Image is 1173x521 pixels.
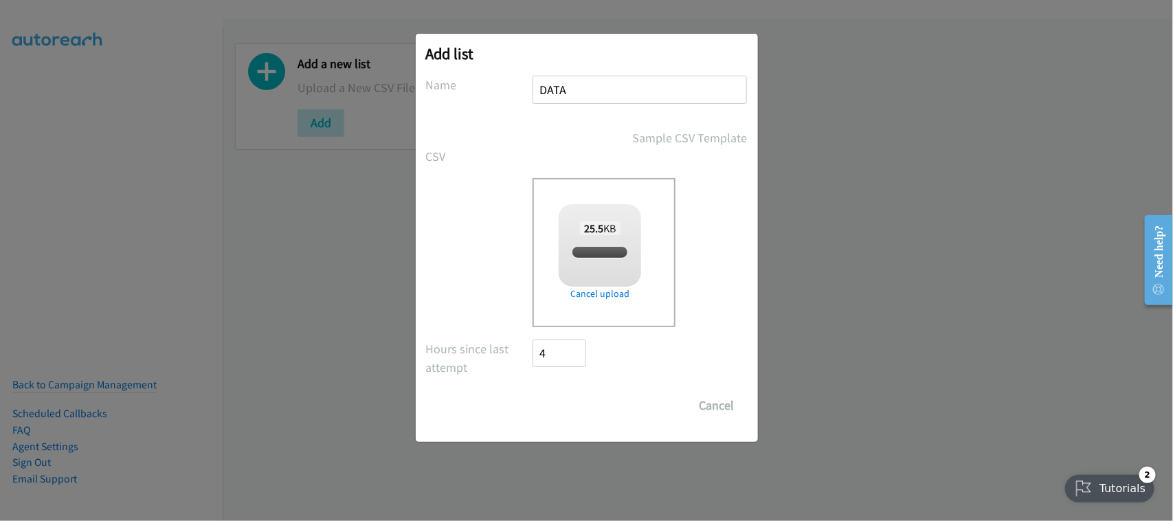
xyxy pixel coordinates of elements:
[1057,461,1163,511] iframe: Checklist
[633,129,748,147] a: Sample CSV Template
[577,246,623,259] span: split_3.csv
[426,340,533,377] label: Hours since last attempt
[426,44,748,63] h2: Add list
[686,392,748,419] button: Cancel
[580,221,621,235] span: KB
[426,147,533,166] label: CSV
[584,221,603,235] strong: 25.5
[426,76,533,94] label: Name
[1133,206,1173,315] iframe: Resource Center
[559,287,641,301] a: Cancel upload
